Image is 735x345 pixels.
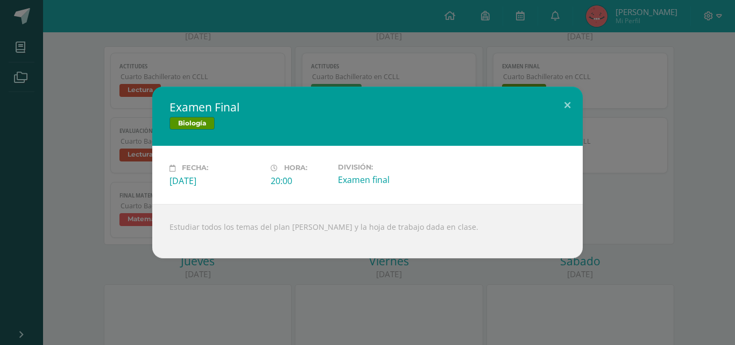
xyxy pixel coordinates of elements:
span: Biología [169,117,215,130]
button: Close (Esc) [552,87,583,123]
div: [DATE] [169,175,262,187]
div: Examen final [338,174,430,186]
label: División: [338,163,430,171]
h2: Examen Final [169,100,566,115]
div: 20:00 [271,175,329,187]
span: Hora: [284,164,307,172]
span: Fecha: [182,164,208,172]
div: Estudiar todos los temas del plan [PERSON_NAME] y la hoja de trabajo dada en clase. [152,204,583,258]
